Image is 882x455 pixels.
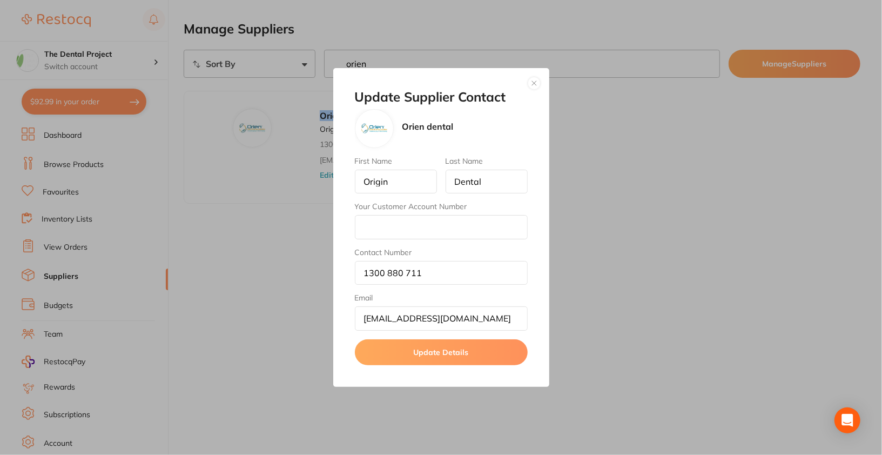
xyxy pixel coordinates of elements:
label: Email [355,293,528,302]
h2: Update Supplier Contact [355,90,528,105]
button: Update Details [355,339,528,365]
img: Orien dental [361,124,387,133]
label: Last Name [446,157,528,165]
p: Orien dental [402,122,454,131]
label: Your Customer Account Number [355,202,528,211]
label: First Name [355,157,437,165]
div: Open Intercom Messenger [834,407,860,433]
label: Contact Number [355,248,528,257]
